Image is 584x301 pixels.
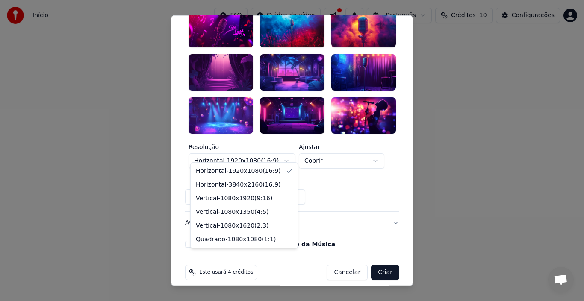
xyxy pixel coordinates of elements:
div: Horizontal - 3840 x 2160 ( 16 : 9 ) [196,181,281,189]
div: Quadrado - 1080 x 1080 ( 1 : 1 ) [196,235,276,244]
div: Horizontal - 1920 x 1080 ( 16 : 9 ) [196,167,281,175]
div: Vertical - 1080 x 1350 ( 4 : 5 ) [196,208,269,216]
div: Vertical - 1080 x 1620 ( 2 : 3 ) [196,222,269,230]
div: Vertical - 1080 x 1920 ( 9 : 16 ) [196,194,272,203]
